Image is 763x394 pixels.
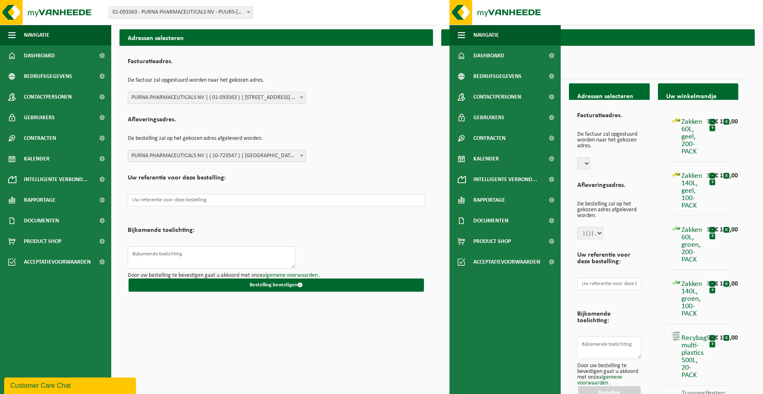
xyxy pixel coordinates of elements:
a: Contactpersonen [449,87,561,107]
button: + [709,179,715,185]
span: Rapportage [24,190,56,210]
div: Zakken 140L, geel, 100-PACK [681,168,707,210]
button: - [709,227,715,233]
span: Dashboard [473,45,504,66]
h2: Uw winkelmandje [441,29,755,45]
span: Acceptatievoorwaarden [473,252,540,272]
h2: Afleveringsadres. [577,182,641,193]
h2: Uw winkelmandje [658,87,739,106]
p: De factuur zal opgestuurd worden naar het gekozen adres. [577,127,641,153]
input: Uw referentie voor deze bestelling [128,194,425,206]
div: Zakken 140L, groen, 100-PACK [681,276,707,318]
span: Navigatie [24,25,49,45]
div: 5 [707,330,709,341]
div: Zakken 60L, groen, 200-PACK [681,222,707,264]
button: x [723,227,729,233]
div: 3 [707,276,709,287]
h2: Uw referentie voor deze bestelling: [577,252,641,269]
input: Uw referentie voor deze bestelling [577,278,641,290]
h2: Bijkomende toelichting: [128,227,194,238]
span: PURNA PHARMACEUTICALS NV | ( 10-723547 ) | PURNA 1 RIJKSWEG 17 POORTNUMMER 424 , 2870 PUURS-SINT-... [128,150,306,162]
span: 01-093563 - PURNA PHARMACEUTICALS NV - PUURS-SINT-AMANDS [109,7,253,18]
span: Navigatie [473,25,499,45]
span: PURNA PHARMACEUTICALS NV | ( 01-093563 ) | RIJKSWEG 17, 2870 PUURS-SINT-AMANDS | 0428.742.176 [128,92,306,104]
span: Rapportage [473,190,505,210]
div: € 175,00 [715,330,723,341]
button: + [709,288,715,293]
span: Contactpersonen [24,87,72,107]
span: Documenten [473,210,508,231]
p: Door uw bestelling te bevestigen gaat u akkoord met onze [577,363,641,386]
span: Bedrijfsgegevens [24,66,72,87]
div: 3 [707,222,709,233]
p: De bestelling zal op het gekozen adres afgeleverd worden. [128,132,425,146]
img: 01-000544 [670,114,681,125]
button: - [709,119,715,125]
button: x [723,281,729,287]
button: + [709,234,715,239]
a: Rapportage [449,190,561,210]
span: Acceptatievoorwaarden [24,252,91,272]
h2: Facturatieadres. [577,112,641,123]
button: + [709,342,715,347]
h2: Bijkomende toelichting: [577,311,641,328]
span: Documenten [24,210,59,231]
span: Product Shop [473,231,511,252]
p: De bestelling zal op het gekozen adres afgeleverd worden. [577,197,641,223]
span: Product Shop [24,231,61,252]
button: x [723,173,729,179]
button: Bestelling bevestigen [129,278,424,292]
button: Navigatie [449,25,561,45]
h2: Facturatieadres. [128,58,425,69]
a: Contracten [449,128,561,149]
span: Intelligente verbond... [473,169,537,190]
span: Contactpersonen [473,87,521,107]
p: De factuur zal opgestuurd worden naar het gekozen adres. [128,73,425,87]
h2: Adressen selecteren [119,29,433,45]
div: 3 [707,168,709,179]
span: Gebruikers [473,107,504,128]
h2: Adressen selecteren [569,87,650,106]
iframe: chat widget [4,376,138,394]
span: Kalender [24,149,49,169]
div: 3 [707,114,709,125]
button: x [723,119,729,125]
img: 01-000543 [670,222,681,234]
a: algemene voorwaarden . [577,374,622,386]
a: Kalender [449,149,561,169]
img: 01-000553 [670,276,681,288]
span: 01-093563 - PURNA PHARMACEUTICALS NV - PUURS-SINT-AMANDS [109,6,253,19]
h2: Uw referentie voor deze bestelling: [128,175,425,186]
img: 01-999958 [670,330,681,342]
div: Recybag multi-plastics 500L, 20-PACK [681,330,707,379]
a: Intelligente verbond... [449,169,561,190]
button: + [709,125,715,131]
div: € 150,00 [715,168,723,179]
a: Documenten [449,210,561,231]
button: - [709,173,715,179]
a: Product Shop [449,231,561,252]
a: Bedrijfsgegevens [449,66,561,87]
a: Gebruikers [449,107,561,128]
div: Zakken 60L, geel, 200-PACK [681,114,707,156]
p: Door uw bestelling te bevestigen gaat u akkoord met onze [128,273,425,278]
button: - [709,281,715,287]
img: 01-000554 [670,168,681,179]
h2: Afleveringsadres. [128,116,425,127]
button: - [709,335,715,341]
span: Contracten [24,128,56,149]
button: x [723,335,729,341]
a: Dashboard [449,45,561,66]
span: Bedrijfsgegevens [473,66,522,87]
div: € 150,00 [715,276,723,287]
a: Acceptatievoorwaarden [449,252,561,272]
span: PURNA PHARMACEUTICALS NV | ( 01-093563 ) | RIJKSWEG 17, 2870 PUURS-SINT-AMANDS | 0428.742.176 [128,92,306,104]
div: € 120,00 [715,114,723,125]
span: Intelligente verbond... [24,169,88,190]
span: Contracten [473,128,506,149]
span: Kalender [473,149,499,169]
span: Dashboard [24,45,55,66]
div: € 120,00 [715,222,723,233]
